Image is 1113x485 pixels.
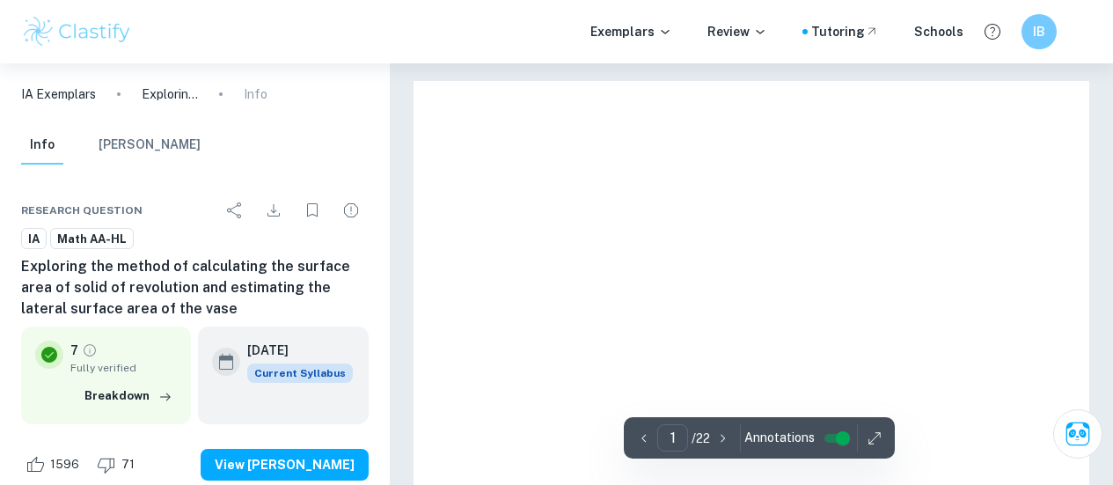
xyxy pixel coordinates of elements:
span: IA [22,231,46,248]
p: Exemplars [590,22,672,41]
button: Info [21,126,63,165]
a: Math AA-HL [50,228,134,250]
h6: [DATE] [247,341,339,360]
span: Annotations [744,429,815,447]
h6: IB [1029,22,1050,41]
span: Research question [21,202,143,218]
button: Ask Clai [1053,409,1102,459]
button: [PERSON_NAME] [99,126,201,165]
span: Current Syllabus [247,364,353,383]
span: Fully verified [70,360,177,376]
p: Exploring the method of calculating the surface area of solid of revolution and estimating the la... [142,85,198,104]
h6: Exploring the method of calculating the surface area of solid of revolution and estimating the la... [21,256,369,320]
a: Schools [914,22,963,41]
a: IA [21,228,47,250]
p: Info [244,85,267,104]
div: Bookmark [295,193,330,228]
div: Dislike [92,451,144,479]
a: IA Exemplars [21,85,96,104]
div: This exemplar is based on the current syllabus. Feel free to refer to it for inspiration/ideas wh... [247,364,353,383]
button: View [PERSON_NAME] [201,449,369,481]
span: Math AA-HL [51,231,133,248]
button: IB [1021,14,1057,49]
p: / 22 [692,429,710,448]
p: 7 [70,341,78,360]
a: Tutoring [811,22,879,41]
span: 1596 [40,456,89,474]
div: Report issue [333,193,369,228]
img: Clastify logo [21,14,133,49]
a: Grade fully verified [82,342,98,358]
div: Share [217,193,253,228]
button: Breakdown [80,383,177,409]
p: Review [707,22,767,41]
div: Download [256,193,291,228]
button: Help and Feedback [978,17,1007,47]
span: 71 [112,456,144,474]
div: Like [21,451,89,479]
